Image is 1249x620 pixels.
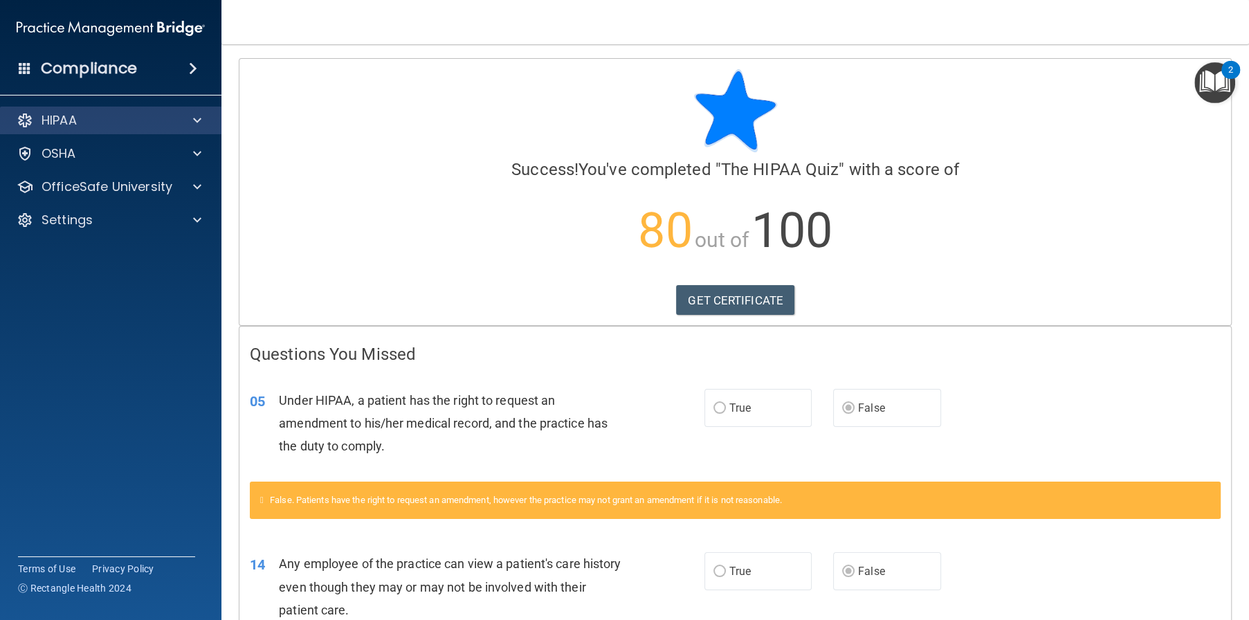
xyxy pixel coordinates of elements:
[17,212,201,228] a: Settings
[42,179,172,195] p: OfficeSafe University
[1180,525,1232,577] iframe: Drift Widget Chat Controller
[17,179,201,195] a: OfficeSafe University
[270,495,782,505] span: False. Patients have the right to request an amendment, however the practice may not grant an ame...
[713,567,726,577] input: True
[694,69,777,152] img: blue-star-rounded.9d042014.png
[751,202,832,259] span: 100
[713,403,726,414] input: True
[42,212,93,228] p: Settings
[92,562,154,576] a: Privacy Policy
[1228,70,1233,88] div: 2
[676,285,794,316] a: GET CERTIFICATE
[279,556,621,617] span: Any employee of the practice can view a patient's care history even though they may or may not be...
[42,145,76,162] p: OSHA
[858,565,885,578] span: False
[729,565,751,578] span: True
[250,345,1221,363] h4: Questions You Missed
[42,112,77,129] p: HIPAA
[858,401,885,414] span: False
[511,160,578,179] span: Success!
[41,59,137,78] h4: Compliance
[250,161,1221,179] h4: You've completed " " with a score of
[250,393,265,410] span: 05
[842,403,855,414] input: False
[721,160,839,179] span: The HIPAA Quiz
[695,228,749,252] span: out of
[842,567,855,577] input: False
[250,556,265,573] span: 14
[17,145,201,162] a: OSHA
[279,393,608,453] span: Under HIPAA, a patient has the right to request an amendment to his/her medical record, and the p...
[638,202,692,259] span: 80
[18,562,75,576] a: Terms of Use
[17,15,205,42] img: PMB logo
[1194,62,1235,103] button: Open Resource Center, 2 new notifications
[17,112,201,129] a: HIPAA
[729,401,751,414] span: True
[18,581,131,595] span: Ⓒ Rectangle Health 2024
